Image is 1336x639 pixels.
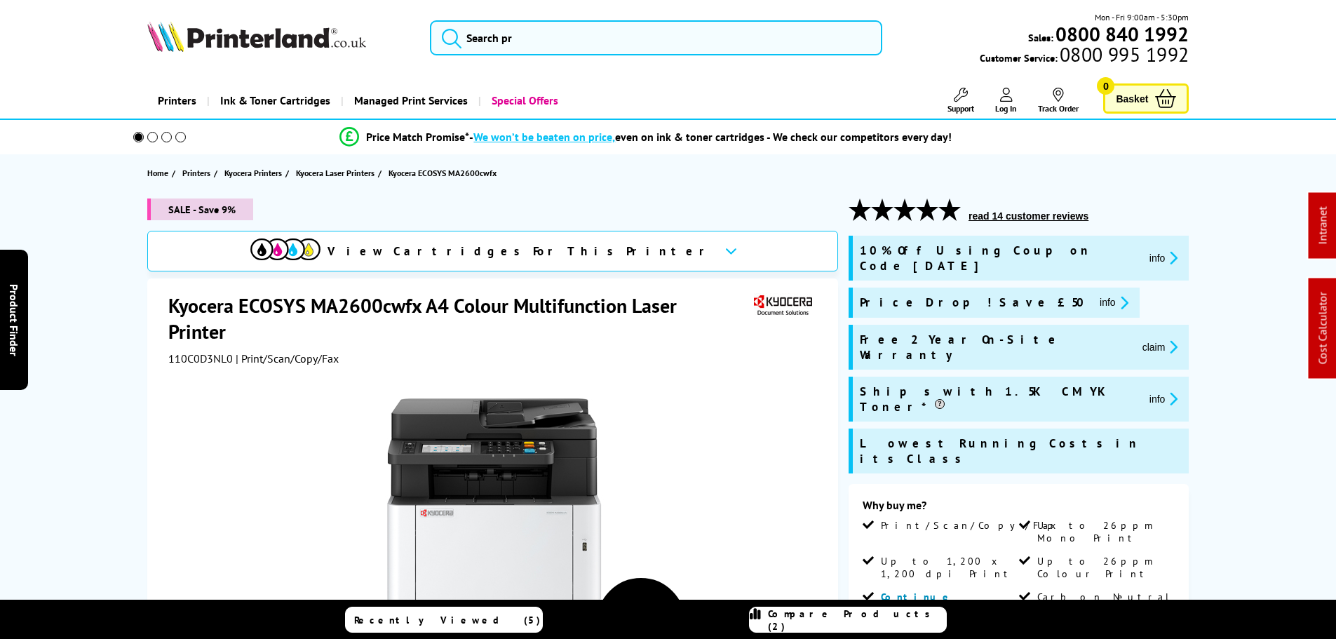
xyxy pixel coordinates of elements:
img: Kyocera [750,292,815,318]
a: Home [147,166,172,180]
button: promo-description [1145,391,1182,407]
span: Carbon Neutral [1037,591,1170,603]
span: | Print/Scan/Copy/Fax [236,351,339,365]
a: Kyocera Printers [224,166,285,180]
a: Printers [182,166,214,180]
span: Print/Scan/Copy/Fax [881,519,1061,532]
span: View Cartridges For This Printer [328,243,713,259]
span: Lowest Running Costs in its Class [860,436,1182,466]
a: Managed Print Services [341,83,478,119]
div: Why buy me? [863,498,1175,519]
img: Printerland Logo [147,21,366,52]
span: Home [147,166,168,180]
span: Mon - Fri 9:00am - 5:30pm [1095,11,1189,24]
span: Up to 1,200 x 1,200 dpi Print [881,555,1016,580]
span: 10% Off Using Coupon Code [DATE] [860,243,1138,274]
a: Support [947,88,974,114]
span: 0800 995 1992 [1058,48,1189,61]
button: read 14 customer reviews [964,210,1093,222]
li: modal_Promise [114,125,1178,149]
span: Up to 26ppm Colour Print [1037,555,1172,580]
div: - even on ink & toner cartridges - We check our competitors every day! [469,130,952,144]
span: Price Match Promise* [366,130,469,144]
a: Compare Products (2) [749,607,947,633]
span: SALE - Save 9% [147,199,253,220]
span: Printers [182,166,210,180]
a: Log In [995,88,1017,114]
span: Basket [1116,89,1148,108]
a: 0800 840 1992 [1053,27,1189,41]
a: Recently Viewed (5) [345,607,543,633]
span: We won’t be beaten on price, [473,130,615,144]
button: promo-description [1095,295,1133,311]
span: Recently Viewed (5) [354,614,541,626]
span: Sales: [1028,31,1053,44]
span: Ships with 1.5K CMYK Toner* [860,384,1138,415]
span: Up to 26ppm Mono Print [1037,519,1172,544]
span: Kyocera Printers [224,166,282,180]
input: Search pr [430,20,882,55]
span: Kyocera Laser Printers [296,166,375,180]
a: Kyocera Laser Printers [296,166,378,180]
b: 0800 840 1992 [1055,21,1189,47]
span: Ink & Toner Cartridges [220,83,330,119]
span: Price Drop! Save £50 [860,295,1088,311]
h1: Kyocera ECOSYS MA2600cwfx A4 Colour Multifunction Laser Printer [168,292,750,344]
span: Product Finder [7,283,21,356]
span: 110C0D3NL0 [168,351,233,365]
a: Printerland Logo [147,21,413,55]
a: Track Order [1038,88,1079,114]
span: Log In [995,103,1017,114]
span: Support [947,103,974,114]
a: Ink & Toner Cartridges [207,83,341,119]
span: Compare Products (2) [768,607,946,633]
img: cmyk-icon.svg [250,238,320,260]
span: 0 [1097,77,1114,95]
button: promo-description [1145,250,1182,266]
button: promo-description [1138,339,1182,355]
a: Intranet [1316,207,1330,245]
a: Cost Calculator [1316,292,1330,365]
span: Customer Service: [980,48,1189,65]
a: Basket 0 [1103,83,1189,114]
a: Special Offers [478,83,569,119]
a: Printers [147,83,207,119]
span: Kyocera ECOSYS MA2600cwfx [389,168,497,178]
span: Free 2 Year On-Site Warranty [860,332,1131,363]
